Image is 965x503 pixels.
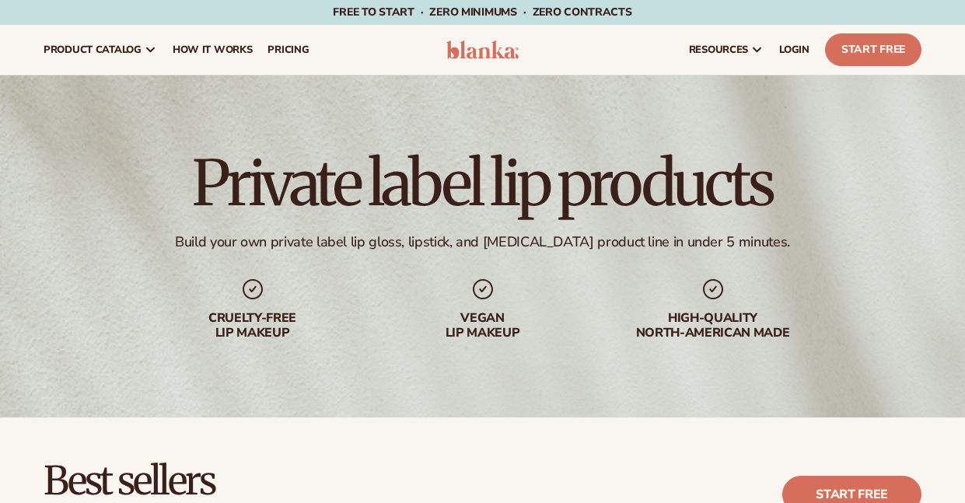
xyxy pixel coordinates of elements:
[383,311,582,341] div: Vegan lip makeup
[333,5,631,19] span: Free to start · ZERO minimums · ZERO contracts
[825,33,921,66] a: Start Free
[771,25,817,75] a: LOGIN
[44,461,649,502] h2: Best sellers
[681,25,771,75] a: resources
[173,44,253,56] span: How It Works
[260,25,316,75] a: pricing
[36,25,165,75] a: product catalog
[779,44,809,56] span: LOGIN
[689,44,748,56] span: resources
[175,233,790,251] div: Build your own private label lip gloss, lipstick, and [MEDICAL_DATA] product line in under 5 minu...
[192,152,772,215] h1: Private label lip products
[153,311,352,341] div: Cruelty-free lip makeup
[614,311,813,341] div: High-quality North-american made
[446,40,519,59] img: logo
[44,44,142,56] span: product catalog
[267,44,309,56] span: pricing
[165,25,260,75] a: How It Works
